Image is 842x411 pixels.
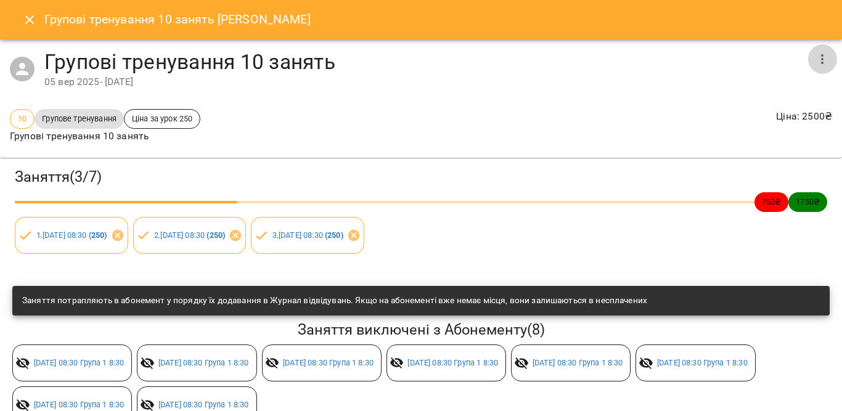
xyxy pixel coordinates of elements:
[12,320,830,340] h5: Заняття виключені з Абонементу ( 8 )
[125,113,200,124] span: Ціна за урок 250
[272,230,343,240] a: 3.[DATE] 08:30 (250)
[325,230,343,240] b: ( 250 )
[89,230,107,240] b: ( 250 )
[34,358,125,367] a: [DATE] 08:30 Група 1 8:30
[15,217,128,254] div: 1.[DATE] 08:30 (250)
[158,400,249,409] a: [DATE] 08:30 Група 1 8:30
[44,49,807,75] h4: Групові тренування 10 занять
[754,196,789,208] span: 750 ₴
[657,358,748,367] a: [DATE] 08:30 Група 1 8:30
[283,358,374,367] a: [DATE] 08:30 Група 1 8:30
[34,400,125,409] a: [DATE] 08:30 Група 1 8:30
[44,75,807,89] div: 05 вер 2025 - [DATE]
[251,217,364,254] div: 3.[DATE] 08:30 (250)
[133,217,247,254] div: 2.[DATE] 08:30 (250)
[206,230,225,240] b: ( 250 )
[533,358,623,367] a: [DATE] 08:30 Група 1 8:30
[22,290,647,312] div: Заняття потрапляють в абонемент у порядку їх додавання в Журнал відвідувань. Якщо на абонементі в...
[407,358,498,367] a: [DATE] 08:30 Група 1 8:30
[10,113,34,124] span: 10
[154,230,225,240] a: 2.[DATE] 08:30 (250)
[36,230,107,240] a: 1.[DATE] 08:30 (250)
[44,10,311,29] h6: Групові тренування 10 занять [PERSON_NAME]
[15,168,827,187] h3: Заняття ( 3 / 7 )
[776,109,832,124] p: Ціна : 2500 ₴
[15,5,44,35] button: Close
[35,113,124,124] span: Групове тренування
[788,196,827,208] span: 1750 ₴
[10,129,200,144] p: Групові тренування 10 занять
[158,358,249,367] a: [DATE] 08:30 Група 1 8:30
